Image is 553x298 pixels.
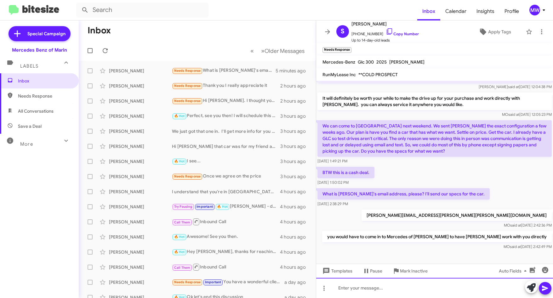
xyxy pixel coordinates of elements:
[172,203,280,210] div: [PERSON_NAME] - do you want to come in this weekend to close this deal?
[174,174,201,178] span: Needs Response
[499,2,524,20] a: Profile
[109,68,172,74] div: [PERSON_NAME]
[174,235,185,239] span: 🔥 Hot
[109,234,172,240] div: [PERSON_NAME]
[358,59,374,65] span: Glc 300
[280,264,311,270] div: 4 hours ago
[317,167,374,178] p: BTW this is a cash deal.
[387,265,433,277] button: Mark Inactive
[499,265,529,277] span: Auto Fields
[494,265,534,277] button: Auto Fields
[109,204,172,210] div: [PERSON_NAME]
[280,173,311,180] div: 3 hours ago
[440,2,471,20] a: Calendar
[504,223,552,228] span: MO [DATE] 2:42:36 PM
[172,143,280,149] div: Hi [PERSON_NAME] that car was for my friend and he doesn't like the RAV4 after all
[322,59,355,65] span: Mercedes-Benz
[174,99,201,103] span: Needs Response
[172,97,280,104] div: Hi [PERSON_NAME]. I thought you didn't like my offer of 60k and my car out the door for the 2026 ...
[27,31,66,37] span: Special Campaign
[322,72,356,77] span: RunMyLease Inc
[280,204,311,210] div: 4 hours ago
[362,210,552,221] p: [PERSON_NAME][EMAIL_ADDRESS][PERSON_NAME][PERSON_NAME][DOMAIN_NAME]
[247,44,308,57] nav: Page navigation example
[479,84,552,89] span: [PERSON_NAME] [DATE] 12:04:38 PM
[174,280,201,284] span: Needs Response
[280,188,311,195] div: 4 hours ago
[317,159,347,163] span: [DATE] 1:49:21 PM
[280,249,311,255] div: 4 hours ago
[172,218,280,226] div: Inbound Call
[488,26,511,37] span: Apply Tags
[109,188,172,195] div: [PERSON_NAME]
[18,108,54,114] span: All Conversations
[280,219,311,225] div: 4 hours ago
[317,120,552,157] p: We can come to [GEOGRAPHIC_DATA] next weekend. We sent [PERSON_NAME] the exact configuration a fe...
[197,205,213,209] span: Important
[172,128,280,134] div: We just got that one in. I'll get more info for you on that shortly.
[172,158,280,165] div: I see...
[400,265,428,277] span: Mark Inactive
[261,47,265,55] span: »
[109,264,172,270] div: [PERSON_NAME]
[76,3,208,18] input: Search
[351,37,419,43] span: Up to 14-day-old leads
[109,143,172,149] div: [PERSON_NAME]
[18,78,71,84] span: Inbox
[12,47,67,53] div: Mercedes Benz of Marin
[109,98,172,104] div: [PERSON_NAME]
[109,249,172,255] div: [PERSON_NAME]
[88,25,111,36] h1: Inbox
[172,67,276,74] div: What is [PERSON_NAME]'s email address, please? I'll send our specs for the car.
[172,248,280,256] div: Hey [PERSON_NAME], thanks for reaching out. I'm pretty tied up with work. Plus I don't think [PER...
[376,59,387,65] span: 2025
[351,20,419,28] span: [PERSON_NAME]
[280,143,311,149] div: 3 hours ago
[109,219,172,225] div: [PERSON_NAME]
[174,84,201,88] span: Needs Response
[386,31,419,36] a: Copy Number
[508,84,519,89] span: said at
[466,26,523,37] button: Apply Tags
[370,265,382,277] span: Pause
[109,173,172,180] div: [PERSON_NAME]
[524,5,546,15] button: MW
[358,72,398,77] span: **COLD PROSPECT
[265,48,305,54] span: Older Messages
[172,112,280,120] div: Perfect, see you then! I will schedule this appointment now.
[18,93,71,99] span: Needs Response
[172,188,280,195] div: I understand that you're in [GEOGRAPHIC_DATA][PERSON_NAME], but this car is very unique at this p...
[280,158,311,165] div: 3 hours ago
[20,63,38,69] span: Labels
[217,205,228,209] span: 🔥 Hot
[471,2,499,20] span: Insights
[322,231,552,242] p: you would have to come in to Mercedes of [PERSON_NAME] to have [PERSON_NAME] work with you directly
[174,266,191,270] span: Call Them
[174,159,185,163] span: 🔥 Hot
[510,223,521,228] span: said at
[316,265,357,277] button: Templates
[20,141,33,147] span: More
[276,68,311,74] div: 5 minutes ago
[502,112,552,117] span: MO [DATE] 12:05:23 PM
[172,233,280,240] div: Awesome! See you then.
[341,26,345,37] span: S
[109,158,172,165] div: [PERSON_NAME]
[205,280,221,284] span: Important
[317,188,490,200] p: What is [PERSON_NAME]'s email address, please? I'll send our specs for the car.
[417,2,440,20] span: Inbox
[174,69,201,73] span: Needs Response
[321,265,352,277] span: Templates
[357,265,387,277] button: Pause
[174,114,185,118] span: 🔥 Hot
[9,26,71,41] a: Special Campaign
[284,279,311,285] div: a day ago
[510,244,521,249] span: said at
[109,128,172,134] div: [PERSON_NAME]
[174,250,185,254] span: 🔥 Hot
[172,173,280,180] div: Once we agree on the price
[109,279,172,285] div: [PERSON_NAME]
[317,180,349,185] span: [DATE] 1:50:02 PM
